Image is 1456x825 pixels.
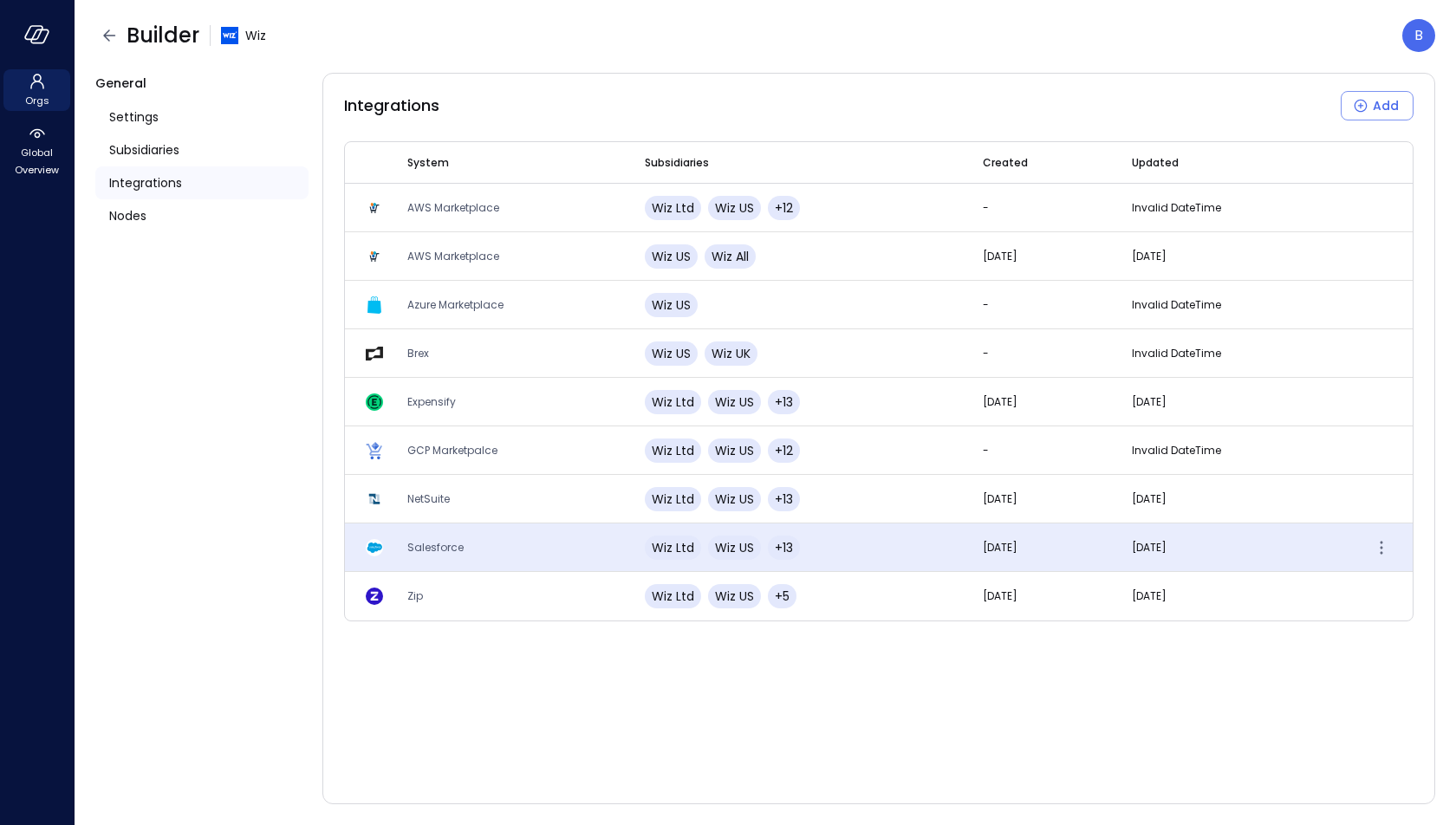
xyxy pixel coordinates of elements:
[344,94,439,117] span: Integrations
[652,588,694,605] span: Wiz Ltd
[366,199,383,217] img: AWS Marketplace
[407,588,423,603] span: Zip
[3,69,70,111] div: Orgs
[983,394,1017,409] span: [DATE]
[652,442,694,459] span: Wiz Ltd
[407,491,450,506] span: NetSuite
[652,296,691,314] span: Wiz US
[715,588,754,605] span: Wiz US
[652,490,694,508] span: Wiz Ltd
[715,539,754,556] span: Wiz US
[983,346,989,361] span: -
[3,121,70,180] div: Global Overview
[1132,297,1221,312] span: Invalid DateTime
[1132,200,1221,215] span: Invalid DateTime
[983,154,1028,172] span: Created
[245,26,266,45] span: Wiz
[652,393,694,411] span: Wiz Ltd
[407,154,449,172] span: System
[775,393,793,411] span: +13
[775,539,793,556] span: +13
[715,442,754,459] span: Wiz US
[1132,154,1179,172] span: Updated
[109,140,179,159] span: Subsidiaries
[712,345,751,362] span: Wiz UK
[366,345,383,362] img: Brex
[1414,25,1423,46] p: B
[1371,537,1392,558] button: more
[95,199,309,232] a: Nodes
[366,490,383,508] img: NetSuite
[407,443,497,458] span: GCP Marketpalce
[366,539,383,556] img: Salesforce
[366,588,383,605] img: Zip
[652,539,694,556] span: Wiz Ltd
[1132,588,1167,603] span: [DATE]
[10,144,63,179] span: Global Overview
[95,133,309,166] a: Subsidiaries
[1373,95,1399,117] div: Add
[715,199,754,217] span: Wiz US
[1341,91,1414,120] div: Add New Integration
[652,345,691,362] span: Wiz US
[715,393,754,411] span: Wiz US
[221,27,238,44] img: cfcvbyzhwvtbhao628kj
[109,206,146,225] span: Nodes
[652,199,694,217] span: Wiz Ltd
[1341,91,1414,120] button: Add
[983,540,1017,555] span: [DATE]
[25,92,49,109] span: Orgs
[712,248,749,265] span: Wiz All
[1402,19,1435,52] div: Boaz
[1132,491,1167,506] span: [DATE]
[983,443,989,458] span: -
[775,199,793,217] span: +12
[366,248,383,265] img: AWS Marketplace
[109,173,182,192] span: Integrations
[95,101,309,133] a: Settings
[366,296,383,314] img: Azure Marketplace
[1132,443,1221,458] span: Invalid DateTime
[407,394,456,409] span: Expensify
[983,588,1017,603] span: [DATE]
[1132,346,1221,361] span: Invalid DateTime
[645,154,709,172] span: Subsidiaries
[366,442,383,459] img: GCP Marketpalce
[775,588,790,605] span: +5
[1132,249,1167,263] span: [DATE]
[1132,540,1167,555] span: [DATE]
[652,248,691,265] span: Wiz US
[407,249,499,263] span: AWS Marketplace
[983,297,989,312] span: -
[775,490,793,508] span: +13
[109,107,159,127] span: Settings
[983,249,1017,263] span: [DATE]
[95,166,309,199] a: Integrations
[983,491,1017,506] span: [DATE]
[775,442,793,459] span: +12
[983,200,989,215] span: -
[715,490,754,508] span: Wiz US
[407,200,499,215] span: AWS Marketplace
[407,540,464,555] span: Salesforce
[1132,394,1167,409] span: [DATE]
[127,22,199,49] span: Builder
[407,297,504,312] span: Azure Marketplace
[407,346,429,361] span: Brex
[95,75,146,92] span: General
[366,393,383,411] img: Expensify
